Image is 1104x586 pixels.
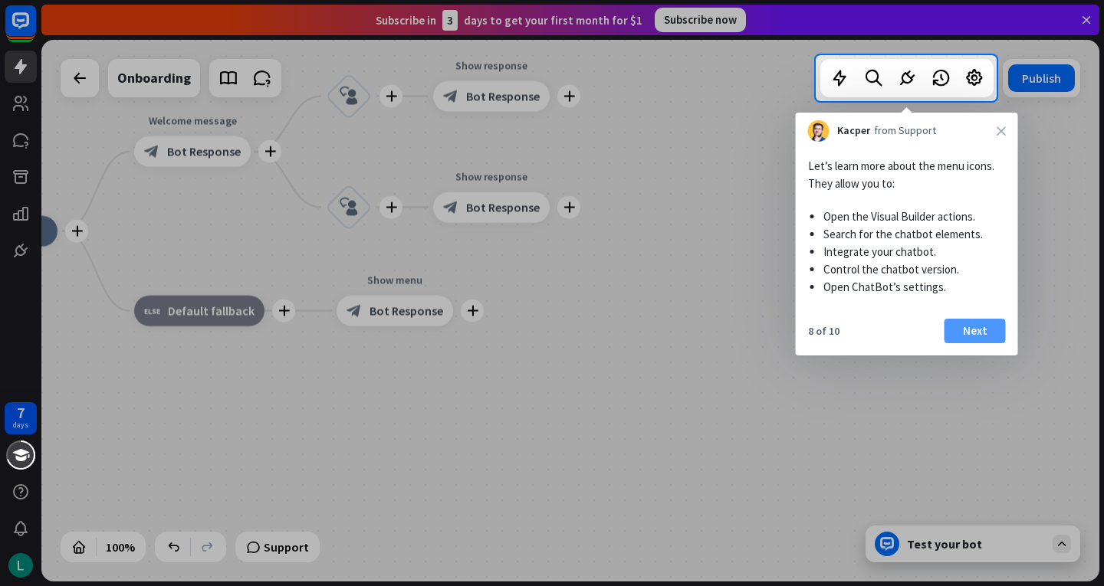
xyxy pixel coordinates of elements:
[997,126,1006,136] i: close
[823,260,991,278] li: Control the chatbot version.
[823,208,991,225] li: Open the Visual Builder actions.
[823,225,991,243] li: Search for the chatbot elements.
[823,243,991,260] li: Integrate your chatbot.
[823,278,991,296] li: Open ChatBot’s settings.
[12,6,58,52] button: Open LiveChat chat widget
[874,123,936,139] span: from Support
[837,123,870,139] span: Kacper
[945,319,1006,343] button: Next
[808,324,839,338] div: 8 of 10
[808,157,1006,192] p: Let’s learn more about the menu icons. They allow you to:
